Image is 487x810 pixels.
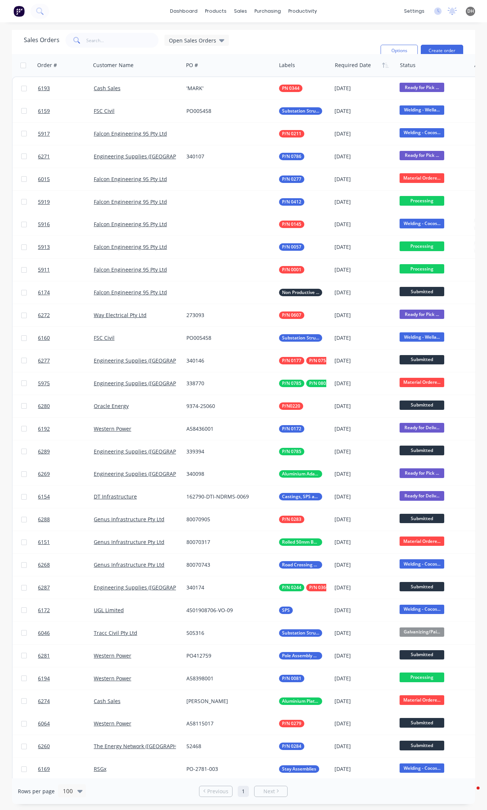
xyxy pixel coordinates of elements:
[282,675,301,682] span: P/N 0081
[279,357,331,364] button: P/N 0177P/N 0754
[186,357,269,364] div: 340146
[400,695,444,705] span: Material Ordere...
[238,786,249,797] a: Page 1 is your current page
[334,493,394,500] div: [DATE]
[282,493,319,500] span: Castings, SPS and Buy In
[400,219,444,228] span: Welding - Cocos...
[400,173,444,183] span: Material Ordere...
[38,712,94,735] a: 6064
[400,332,444,342] span: Welding - Wella...
[186,629,269,637] div: 505316
[400,105,444,115] span: Welding - Wella...
[334,425,394,433] div: [DATE]
[38,372,94,395] a: 5975
[400,61,416,69] div: Status
[282,198,301,206] span: P/N 0412
[282,221,301,228] span: P/N 0145
[38,584,50,591] span: 6287
[334,448,394,455] div: [DATE]
[334,175,394,183] div: [DATE]
[334,402,394,410] div: [DATE]
[334,470,394,478] div: [DATE]
[282,448,301,455] span: P/N 0785
[38,123,94,145] a: 5917
[38,463,94,485] a: 6269
[38,622,94,644] a: 6046
[38,175,50,183] span: 6015
[334,85,394,92] div: [DATE]
[38,607,50,614] span: 6172
[334,357,394,364] div: [DATE]
[38,349,94,372] a: 6277
[38,281,94,304] a: 6174
[400,287,444,296] span: Submitted
[38,690,94,712] a: 6274
[334,380,394,387] div: [DATE]
[94,538,164,545] a: Genus Infrastructure Pty Ltd
[334,107,394,115] div: [DATE]
[94,243,167,250] a: Falcon Engineering 95 Pty Ltd
[282,470,319,478] span: Aluminium Adaptor Plates
[282,720,301,727] span: P/N 0279
[282,516,301,523] span: P/N 0283
[309,584,329,591] span: P/N 0360
[279,697,322,705] button: Aluminium Plates & Machining
[94,720,131,727] a: Western Power
[334,584,394,591] div: [DATE]
[186,153,269,160] div: 340107
[279,130,304,137] button: P/N 0211
[474,219,485,230] div: AM
[38,470,50,478] span: 6269
[279,516,304,523] button: P/N 0283
[334,198,394,206] div: [DATE]
[38,448,50,455] span: 6289
[334,652,394,659] div: [DATE]
[279,607,293,614] button: SPS
[334,221,394,228] div: [DATE]
[282,402,300,410] span: P/N0220
[38,191,94,213] a: 5919
[282,107,319,115] span: Substation Structural Steel
[279,448,304,455] button: P/N 0785
[186,334,269,342] div: PO005458
[186,470,269,478] div: 340098
[400,582,444,591] span: Submitted
[94,561,164,568] a: Genus Infrastructure Pty Ltd
[400,378,444,387] span: Material Ordere...
[254,788,287,795] a: Next page
[186,516,269,523] div: 80070905
[38,493,50,500] span: 6154
[94,380,221,387] a: Engineering Supplies ([GEOGRAPHIC_DATA]) Pty Ltd
[282,175,301,183] span: P/N 0277
[279,289,322,296] button: Non Productive Tasks
[400,673,444,682] span: Processing
[94,130,167,137] a: Falcon Engineering 95 Pty Ltd
[94,402,129,409] a: Oracle Energy
[38,402,50,410] span: 6280
[94,675,131,682] a: Western Power
[94,697,121,705] a: Cash Sales
[282,743,301,750] span: P/N 0284
[86,33,159,48] input: Search...
[334,675,394,682] div: [DATE]
[207,788,228,795] span: Previous
[334,153,394,160] div: [DATE]
[400,605,444,614] span: Welding - Cocos...
[38,266,50,273] span: 5911
[251,6,285,17] div: purchasing
[38,304,94,326] a: 6272
[38,168,94,190] a: 6015
[279,380,331,387] button: P/N 0785P/N 0802
[94,175,167,183] a: Falcon Engineering 95 Pty Ltd
[334,561,394,569] div: [DATE]
[400,718,444,727] span: Submitted
[334,130,394,137] div: [DATE]
[37,61,57,69] div: Order #
[400,650,444,659] span: Submitted
[279,629,322,637] button: Substation Structural Steel
[94,607,124,614] a: UGL Limited
[400,128,444,137] span: Welding - Cocos...
[186,448,269,455] div: 339394
[309,380,329,387] span: P/N 0802
[94,629,137,636] a: Tracc Civil Pty Ltd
